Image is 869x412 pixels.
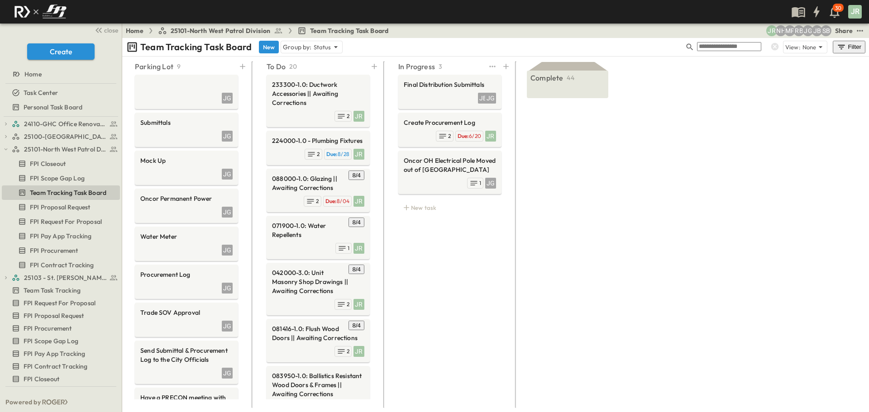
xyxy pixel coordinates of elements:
div: 233300-1.0: Ductwork Accessories || Awaiting CorrectionsJR2 [267,75,370,127]
span: FPI Pay App Tracking [24,349,85,358]
div: JG [222,245,233,256]
p: 3 [439,62,442,71]
div: FPI Request For Proposaltest [2,296,120,310]
div: JG [222,283,233,294]
div: Monica Pruteanu (mpruteanu@fpibuilders.com) [784,25,795,36]
a: FPI Closeout [2,157,118,170]
div: FPI Request For Proposaltest [2,214,120,229]
button: Create [27,43,95,60]
span: 224000-1.0 - Plumbing Fixtures [272,136,364,145]
span: Mock Up [140,156,233,165]
div: Trade SOV ApprovalJG [135,303,238,337]
div: JB [478,93,489,104]
p: To Do [267,61,286,72]
span: 083950-1.0: Ballistics Resistant Wood Doors & Frames || Awaiting Corrections [272,371,364,398]
div: Procurement LogJG [135,265,238,299]
span: Due: [458,133,469,139]
span: FPI Procurement [24,324,72,333]
span: 2 [448,133,451,140]
span: 8/04 [337,198,349,204]
div: Filter [836,42,862,52]
span: 8 [352,322,355,329]
a: FPI Proposal Request [2,309,118,322]
span: 8 [352,172,355,179]
span: Home [24,70,42,79]
a: FPI Pay App Tracking [2,347,118,360]
p: Parking Lot [135,61,173,72]
span: 25100-Vanguard Prep School [24,132,107,141]
span: 4 [358,266,361,273]
p: Status [314,43,331,52]
a: FPI Closeout [2,373,118,385]
span: 081416-1.0: Flush Wood Doors || Awaiting Corrections [272,324,364,342]
div: Jeremiah Bailey (jbailey@fpibuilders.com) [812,25,822,36]
div: Oncor OH Electrical Pole Moved out of [GEOGRAPHIC_DATA]JG1 [398,151,501,194]
img: c8d7d1ed905e502e8f77bf7063faec64e13b34fdb1f2bdd94b0e311fc34f8000.png [11,2,70,21]
nav: breadcrumbs [126,26,394,35]
button: test [855,25,865,36]
span: FPI Scope Gap Log [30,174,85,183]
button: Tracking Date Menu [349,218,364,227]
span: 4 [358,322,361,329]
a: 24110-GHC Office Renovations [12,118,118,130]
a: 25103 - St. [PERSON_NAME] Phase 2 [12,271,118,284]
div: Tracking Date Menu088000-1.0: Glazing || Awaiting CorrectionsJRDue:8/042 [267,169,370,212]
span: 071900-1.0: Water Repellents [272,221,364,239]
div: JG [222,368,233,379]
span: FPI Contract Tracking [24,362,88,371]
a: Team Tracking Task Board [297,26,388,35]
span: 233300-1.0: Ductwork Accessories || Awaiting Corrections [272,80,364,107]
div: Create Procurement LogJRDue:6/202 [398,113,501,147]
div: FPI Closeouttest [2,372,120,386]
div: JG [222,321,233,331]
a: 25101-North West Patrol Division [158,26,283,35]
button: Tracking Date Menu [349,321,364,330]
span: Team Tracking Task Board [310,26,388,35]
p: Complete [530,72,563,83]
span: FPI Proposal Request [30,203,90,212]
span: / [356,172,358,179]
p: In Progress [398,61,435,72]
span: 042000-3.0: Unit Masonry Shop Drawings || Awaiting Corrections [272,268,364,295]
div: JR [353,149,364,160]
span: Send Submittal & Procurement Log to the City Officials [140,346,233,364]
span: Team Task Tracking [24,286,81,295]
a: 25101-North West Patrol Division [12,143,118,156]
a: FPI Request For Proposal [2,297,118,309]
a: FPI Proposal Request [2,201,118,213]
div: JR [848,5,862,19]
div: Mock UpJG [135,151,238,185]
p: 30 [835,5,841,12]
div: FPI Proposal Requesttest [2,200,120,214]
a: FPI Procurement [2,244,118,257]
span: / [356,322,358,329]
div: FPI Pay App Trackingtest [2,346,120,361]
span: Submittals [140,118,233,127]
span: 8 [352,266,355,273]
div: 25100-Vanguard Prep Schooltest [2,129,120,144]
span: 1 [479,180,481,187]
a: Home [2,68,118,81]
div: JG [135,75,238,109]
p: 9 [177,62,181,71]
div: FPI Proposal Requesttest [2,308,120,323]
span: 2 [347,348,349,355]
span: 088000-1.0: Glazing || Awaiting Corrections [272,174,364,192]
button: Filter [833,41,865,53]
span: Water Meter [140,232,233,241]
span: Hidden [24,391,44,400]
a: Task Center [2,86,118,99]
div: FPI Closeouttest [2,156,120,171]
span: Team Tracking Task Board [30,188,106,197]
div: JG [485,178,496,189]
div: FPI Procurementtest [2,321,120,336]
div: 224000-1.0 - Plumbing FixturesJRDue:8/282 [267,131,370,165]
a: FPI Procurement [2,322,118,335]
span: FPI Closeout [24,374,59,384]
div: FPI Scope Gap Logtest [2,334,120,348]
p: Group by: [283,43,312,52]
span: 6/20 [469,133,481,139]
a: Personal Task Board [2,101,118,114]
a: FPI Contract Tracking [2,360,118,373]
div: JR [353,196,364,207]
